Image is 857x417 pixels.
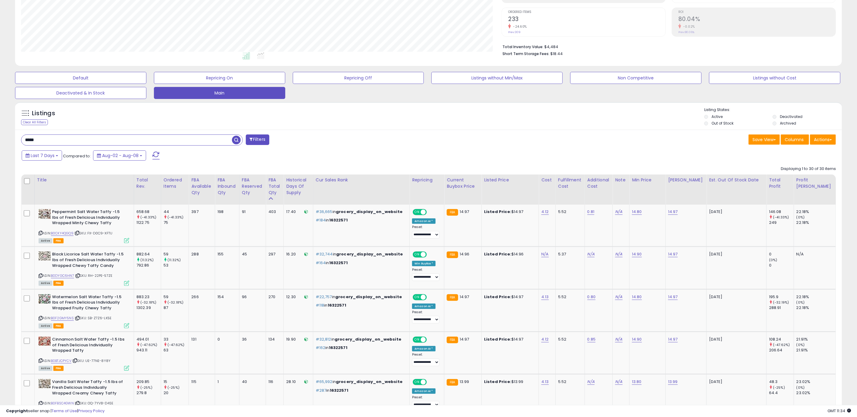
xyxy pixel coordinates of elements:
div: 0 [769,263,794,268]
div: 21.91% [796,337,836,342]
b: Listed Price: [484,379,511,385]
div: 5.37 [558,252,580,257]
button: Listings without Min/Max [431,72,563,84]
small: (0%) [796,215,805,220]
small: (0%) [796,342,805,347]
small: (-41.33%) [773,215,789,220]
span: 14.96 [460,251,470,257]
a: Terms of Use [52,408,77,414]
a: N/A [587,251,595,257]
a: 4.13 [541,379,549,385]
div: 5.52 [558,379,580,385]
div: Preset: [412,268,439,281]
div: 17.40 [286,209,308,215]
p: in [316,345,405,351]
small: (11.32%) [140,258,154,262]
span: FBA [53,238,64,243]
div: 154 [217,294,235,300]
strong: Copyright [6,408,28,414]
div: 87 [164,305,189,310]
div: Preset: [412,353,439,366]
div: Note [615,177,627,183]
a: N/A [587,379,595,385]
b: Peppermint Salt Water Taffy -1.5 lbs of Fresh Delicious Individually Wrapped Minty Chewy Taffy [52,209,125,227]
div: 23.02% [796,379,836,385]
div: 23.02% [796,390,836,396]
div: 22.18% [796,209,836,215]
div: 75 [164,220,189,225]
a: B0CKY4QGQ9 [51,231,74,236]
div: 12.30 [286,294,308,300]
div: 658.68 [136,209,161,215]
div: 131 [191,337,210,342]
b: Listed Price: [484,209,511,215]
div: ASIN: [39,294,129,328]
div: Current Buybox Price [447,177,479,190]
img: 413kgyG+tXL._SL40_.jpg [39,379,51,388]
a: 13.80 [632,379,642,385]
div: 5.52 [558,209,580,215]
div: $14.97 [484,209,534,215]
div: Ordered Items [164,177,186,190]
button: Repricing Off [293,72,424,84]
span: #22,757 [316,294,332,300]
button: Aug-02 - Aug-08 [93,150,146,161]
b: Vanilla Salt Water Taffy -1.5 lbs of Fresh Delicious Individually Wrapped Creamy Chewy Taffy [52,379,125,397]
div: $13.99 [484,379,534,385]
span: Ordered Items [508,11,665,14]
span: 14.97 [460,336,469,342]
span: #32,744 [316,251,333,257]
div: 19.90 [286,337,308,342]
b: Total Inventory Value: [502,44,543,49]
span: OFF [426,210,436,215]
span: ON [413,380,421,385]
span: | SKU: RH-22PE-57ZE [75,273,112,278]
div: 1302.39 [136,305,161,310]
span: | SKU: SB-Z7Z6-LK5E [75,316,111,320]
span: #65,992 [316,379,333,385]
a: N/A [615,251,622,257]
img: 51l5b32aYBL._SL40_.jpg [39,294,51,304]
div: Amazon AI * [412,218,436,224]
p: [DATE] [709,294,762,300]
div: Preset: [412,310,439,324]
div: 403 [268,209,279,215]
span: Compared to: [63,153,91,159]
span: 14.97 [460,294,469,300]
div: 198 [217,209,235,215]
small: (-25%) [773,385,785,390]
div: Listed Price [484,177,536,183]
p: in [316,337,405,342]
div: Amazon AI * [412,346,436,351]
div: 59 [164,294,189,300]
p: [DATE] [709,379,762,385]
div: 0 [769,252,794,257]
div: Displaying 1 to 30 of 30 items [781,166,836,172]
div: 40 [242,379,261,385]
div: 206.64 [769,348,794,353]
div: 266 [191,294,210,300]
small: -0.02% [681,24,695,29]
p: in [316,252,405,257]
div: FBA Available Qty [191,177,212,196]
div: 288.91 [769,305,794,310]
small: FBA [447,379,458,386]
span: #287 [316,388,327,393]
a: 4.12 [541,209,549,215]
small: (-32.19%) [773,300,789,305]
b: Listed Price: [484,336,511,342]
div: Min Price [632,177,663,183]
button: Listings without Cost [709,72,840,84]
p: in [316,379,405,385]
div: 249 [769,220,794,225]
a: 4.12 [541,336,549,342]
span: | SKU: UE-77NE-8Y8Y [72,358,111,363]
a: 0.81 [587,209,595,215]
div: Cost [541,177,553,183]
span: 16322571 [328,302,346,308]
span: FBA [53,323,64,329]
span: FBA [53,366,64,371]
span: #118 [316,302,324,308]
div: $14.97 [484,294,534,300]
a: Privacy Policy [78,408,105,414]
